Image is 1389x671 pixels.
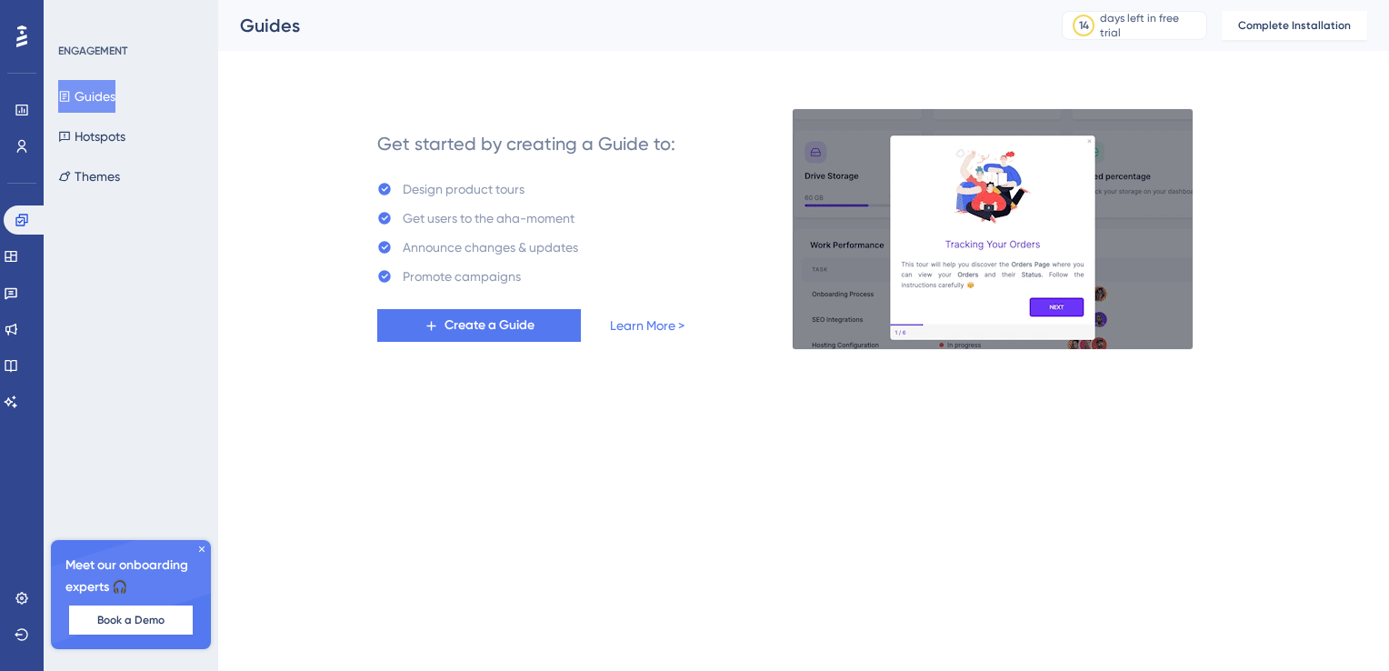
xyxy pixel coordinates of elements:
button: Complete Installation [1222,11,1367,40]
div: Get started by creating a Guide to: [377,131,675,156]
div: Promote campaigns [403,265,521,287]
span: Book a Demo [97,613,165,627]
button: Guides [58,80,115,113]
span: Create a Guide [445,315,535,336]
div: Announce changes & updates [403,236,578,258]
a: Learn More > [610,315,685,336]
button: Book a Demo [69,606,193,635]
button: Create a Guide [377,309,581,342]
div: days left in free trial [1100,11,1201,40]
div: Get users to the aha-moment [403,207,575,229]
span: Complete Installation [1238,18,1351,33]
div: Guides [240,13,1016,38]
span: Meet our onboarding experts 🎧 [65,555,196,598]
button: Themes [58,160,120,193]
img: 21a29cd0e06a8f1d91b8bced9f6e1c06.gif [792,108,1194,350]
div: 14 [1079,18,1089,33]
button: Hotspots [58,120,125,153]
div: ENGAGEMENT [58,44,127,58]
div: Design product tours [403,178,525,200]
